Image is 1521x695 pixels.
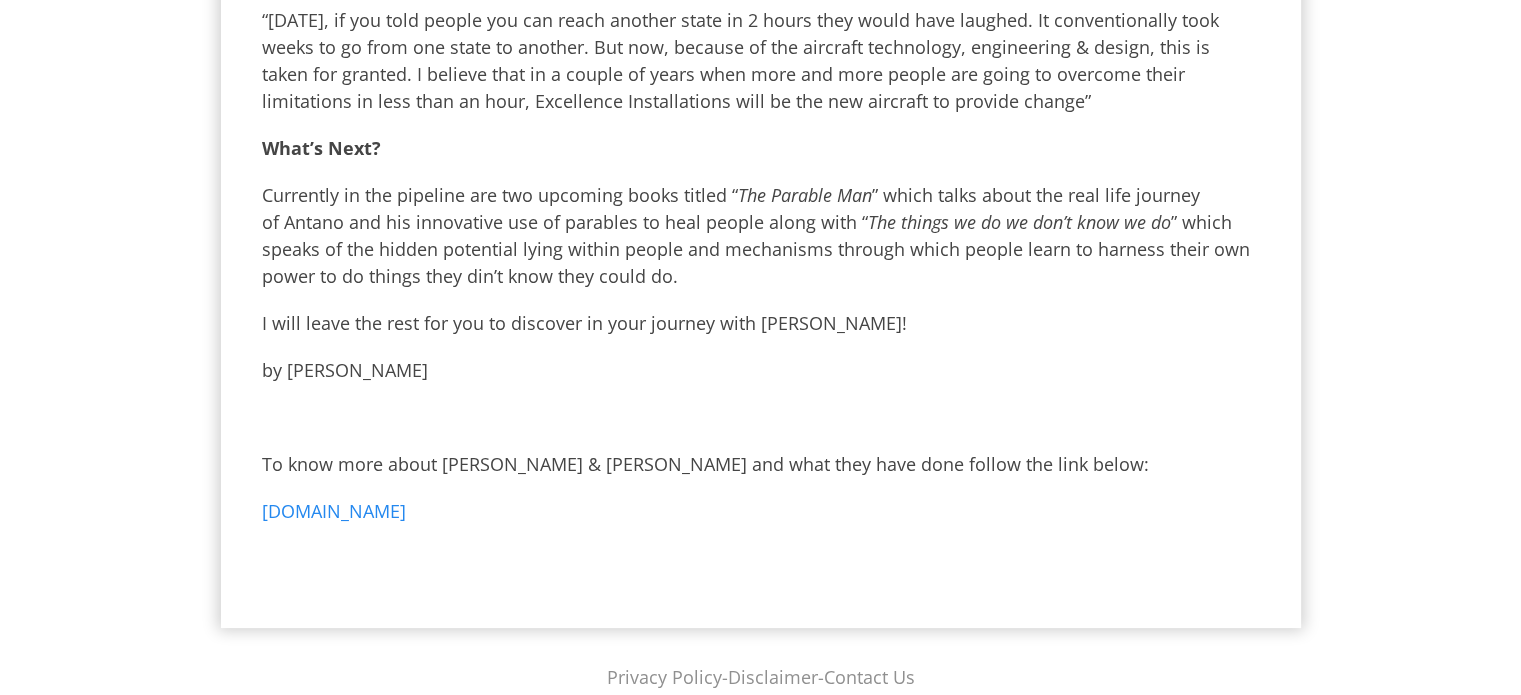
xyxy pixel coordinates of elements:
[262,136,381,160] b: What’s Next?
[262,499,406,523] a: [DOMAIN_NAME]
[824,665,915,689] a: Contact Us
[262,451,1260,478] p: To know more about [PERSON_NAME] & [PERSON_NAME] and what they have done follow the link below:
[222,664,1300,691] p: - -
[262,357,1260,384] p: by [PERSON_NAME]
[868,210,1171,234] i: The things we do we don’t know we do
[728,665,818,689] a: Disclaimer
[262,7,1260,115] p: “[DATE], if you told people you can reach another state in 2 hours they would have laughed. It co...
[607,665,722,689] a: Privacy Policy
[738,183,872,207] i: The Parable Man
[262,182,1260,290] p: Currently in the pipeline are two upcoming books titled “ ” which talks about the real life journ...
[262,310,1260,337] p: I will leave the rest for you to discover in your journey with [PERSON_NAME]!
